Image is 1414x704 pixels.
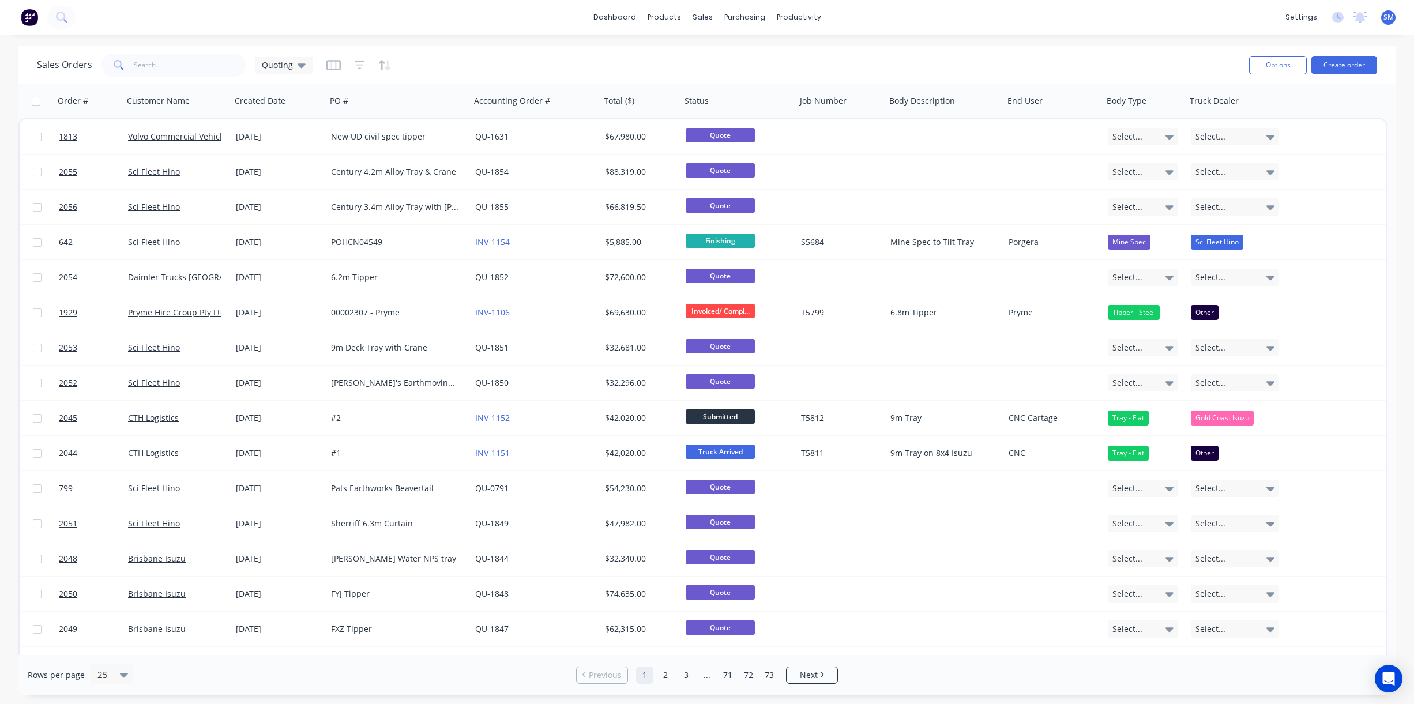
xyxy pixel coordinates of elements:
[1249,56,1307,74] button: Options
[59,541,128,576] a: 2048
[236,166,322,178] div: [DATE]
[59,330,128,365] a: 2053
[59,201,77,213] span: 2056
[59,401,128,435] a: 2045
[58,95,88,107] div: Order #
[331,483,459,494] div: Pats Earthworks Beavertail
[1007,95,1043,107] div: End User
[128,412,179,423] a: CTH Logistics
[475,307,510,318] a: INV-1106
[474,95,550,107] div: Accounting Order #
[59,647,128,682] a: 2047
[686,339,755,353] span: Quote
[59,377,77,389] span: 2052
[128,483,180,494] a: Sci Fleet Hino
[128,342,180,353] a: Sci Fleet Hino
[475,412,510,423] a: INV-1152
[59,577,128,611] a: 2050
[475,518,509,529] a: QU-1849
[475,588,509,599] a: QU-1848
[686,304,755,318] span: Invoiced/ Compl...
[59,155,128,189] a: 2055
[128,518,180,529] a: Sci Fleet Hino
[890,447,994,459] div: 9m Tray on 8x4 Isuzu
[37,59,92,70] h1: Sales Orders
[801,412,877,424] div: T5812
[1195,553,1225,564] span: Select...
[59,553,77,564] span: 2048
[686,163,755,178] span: Quote
[761,667,778,684] a: Page 73
[1112,518,1142,529] span: Select...
[134,54,246,77] input: Search...
[605,412,673,424] div: $42,020.00
[128,166,180,177] a: Sci Fleet Hino
[889,95,955,107] div: Body Description
[59,518,77,529] span: 2051
[605,588,673,600] div: $74,635.00
[59,225,128,259] a: 642
[236,483,322,494] div: [DATE]
[678,667,695,684] a: Page 3
[59,506,128,541] a: 2051
[59,190,128,224] a: 2056
[331,553,459,564] div: [PERSON_NAME] Water NPS tray
[1108,235,1150,250] div: Mine Spec
[686,374,755,389] span: Quote
[642,9,687,26] div: products
[1191,446,1219,461] div: Other
[571,667,843,684] ul: Pagination
[577,669,627,681] a: Previous page
[1195,342,1225,353] span: Select...
[890,236,994,248] div: Mine Spec to Tilt Tray
[475,377,509,388] a: QU-1850
[605,377,673,389] div: $32,296.00
[605,342,673,353] div: $32,681.00
[128,307,225,318] a: Pryme Hire Group Pty Ltd
[605,483,673,494] div: $54,230.00
[1112,588,1142,600] span: Select...
[698,667,716,684] a: Jump forward
[59,412,77,424] span: 2045
[1195,166,1225,178] span: Select...
[1195,588,1225,600] span: Select...
[475,483,509,494] a: QU-0791
[331,166,459,178] div: Century 4.2m Alloy Tray & Crane
[686,409,755,424] span: Submitted
[262,59,293,71] span: Quoting
[59,119,128,154] a: 1813
[1107,95,1146,107] div: Body Type
[719,667,736,684] a: Page 71
[128,131,318,142] a: Volvo Commercial Vehicles - [GEOGRAPHIC_DATA]
[605,623,673,635] div: $62,315.00
[1190,95,1239,107] div: Truck Dealer
[890,412,994,424] div: 9m Tray
[331,623,459,635] div: FXZ Tipper
[59,623,77,635] span: 2049
[236,272,322,283] div: [DATE]
[771,9,827,26] div: productivity
[331,201,459,213] div: Century 3.4m Alloy Tray with [PERSON_NAME]
[685,95,709,107] div: Status
[236,447,322,459] div: [DATE]
[236,131,322,142] div: [DATE]
[1112,201,1142,213] span: Select...
[605,131,673,142] div: $67,980.00
[740,667,757,684] a: Page 72
[236,201,322,213] div: [DATE]
[1108,305,1160,320] div: Tipper - Steel
[1112,377,1142,389] span: Select...
[686,445,755,459] span: Truck Arrived
[1112,166,1142,178] span: Select...
[128,201,180,212] a: Sci Fleet Hino
[331,307,459,318] div: 00002307 - Pryme
[1195,272,1225,283] span: Select...
[59,272,77,283] span: 2054
[128,236,180,247] a: Sci Fleet Hino
[128,553,186,564] a: Brisbane Isuzu
[128,623,186,634] a: Brisbane Isuzu
[1112,131,1142,142] span: Select...
[801,236,877,248] div: S5684
[1112,553,1142,564] span: Select...
[1195,377,1225,389] span: Select...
